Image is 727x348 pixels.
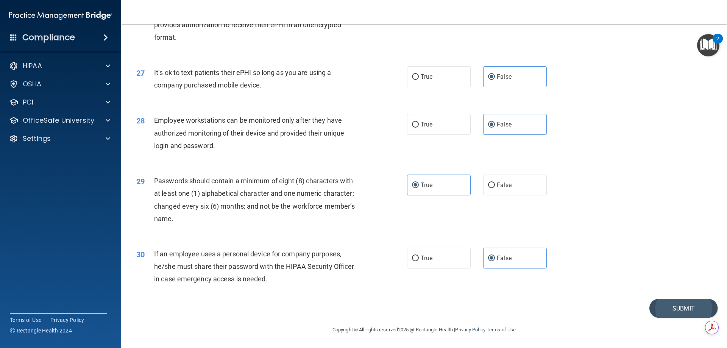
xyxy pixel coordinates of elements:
[421,181,432,189] span: True
[9,8,112,23] img: PMB logo
[10,316,41,324] a: Terms of Use
[488,256,495,261] input: False
[23,61,42,70] p: HIPAA
[697,34,719,56] button: Open Resource Center, 2 new notifications
[9,98,110,107] a: PCI
[488,122,495,128] input: False
[22,32,75,43] h4: Compliance
[10,327,72,334] span: Ⓒ Rectangle Health 2024
[488,183,495,188] input: False
[23,116,94,125] p: OfficeSafe University
[154,116,344,149] span: Employee workstations can be monitored only after they have authorized monitoring of their device...
[23,134,51,143] p: Settings
[716,39,719,48] div: 2
[136,250,145,259] span: 30
[421,121,432,128] span: True
[154,177,355,223] span: Passwords should contain a minimum of eight (8) characters with at least one (1) alphabetical cha...
[136,116,145,125] span: 28
[154,69,331,89] span: It’s ok to text patients their ePHI so long as you are using a company purchased mobile device.
[488,74,495,80] input: False
[412,256,419,261] input: True
[487,327,516,332] a: Terms of Use
[9,116,110,125] a: OfficeSafe University
[9,134,110,143] a: Settings
[154,250,354,283] span: If an employee uses a personal device for company purposes, he/she must share their password with...
[9,61,110,70] a: HIPAA
[412,122,419,128] input: True
[455,327,485,332] a: Privacy Policy
[497,254,512,262] span: False
[649,299,718,318] button: Submit
[412,183,419,188] input: True
[23,98,33,107] p: PCI
[136,177,145,186] span: 29
[412,74,419,80] input: True
[50,316,84,324] a: Privacy Policy
[23,80,42,89] p: OSHA
[286,318,562,342] div: Copyright © All rights reserved 2025 @ Rectangle Health | |
[136,69,145,78] span: 27
[9,80,110,89] a: OSHA
[497,73,512,80] span: False
[421,254,432,262] span: True
[497,181,512,189] span: False
[497,121,512,128] span: False
[421,73,432,80] span: True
